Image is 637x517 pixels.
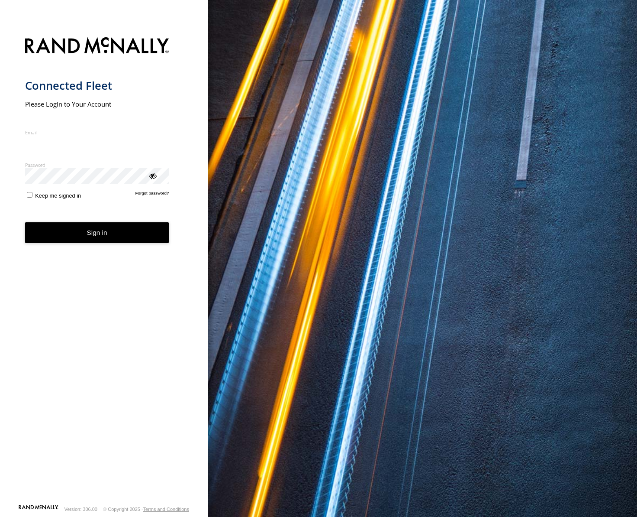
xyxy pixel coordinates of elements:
[25,36,169,58] img: Rand McNally
[143,507,189,512] a: Terms and Conditions
[25,100,169,108] h2: Please Login to Your Account
[64,507,97,512] div: Version: 306.00
[35,192,81,199] span: Keep me signed in
[135,191,169,199] a: Forgot password?
[25,129,169,136] label: Email
[103,507,189,512] div: © Copyright 2025 -
[148,171,157,180] div: ViewPassword
[25,78,169,93] h1: Connected Fleet
[25,222,169,244] button: Sign in
[25,32,183,504] form: main
[19,505,58,514] a: Visit our Website
[25,162,169,168] label: Password
[27,192,32,198] input: Keep me signed in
